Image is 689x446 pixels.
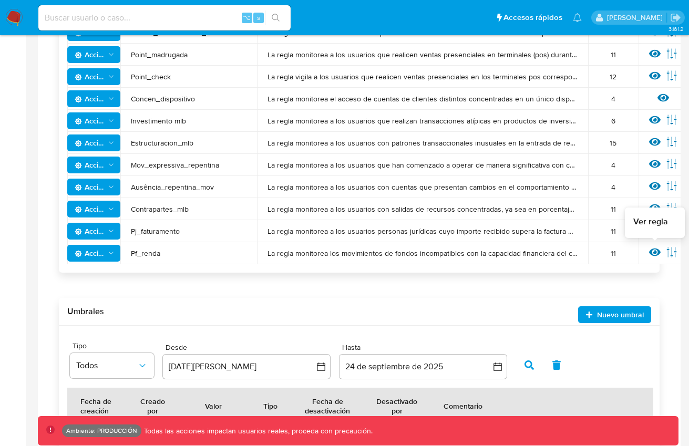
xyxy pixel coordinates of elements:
a: Salir [670,12,681,23]
button: search-icon [265,11,286,25]
input: Buscar usuario o caso... [38,11,291,25]
span: 3.161.2 [669,25,684,33]
a: Notificaciones [573,13,582,22]
p: Ambiente: PRODUCCIÓN [66,429,137,433]
span: Ver regla [633,216,668,227]
span: s [257,13,260,23]
span: ⌥ [243,13,251,23]
span: Accesos rápidos [503,12,562,23]
p: Todas las acciones impactan usuarios reales, proceda con precaución. [141,426,373,436]
p: francisco.valenzuela@mercadolibre.com [607,13,666,23]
